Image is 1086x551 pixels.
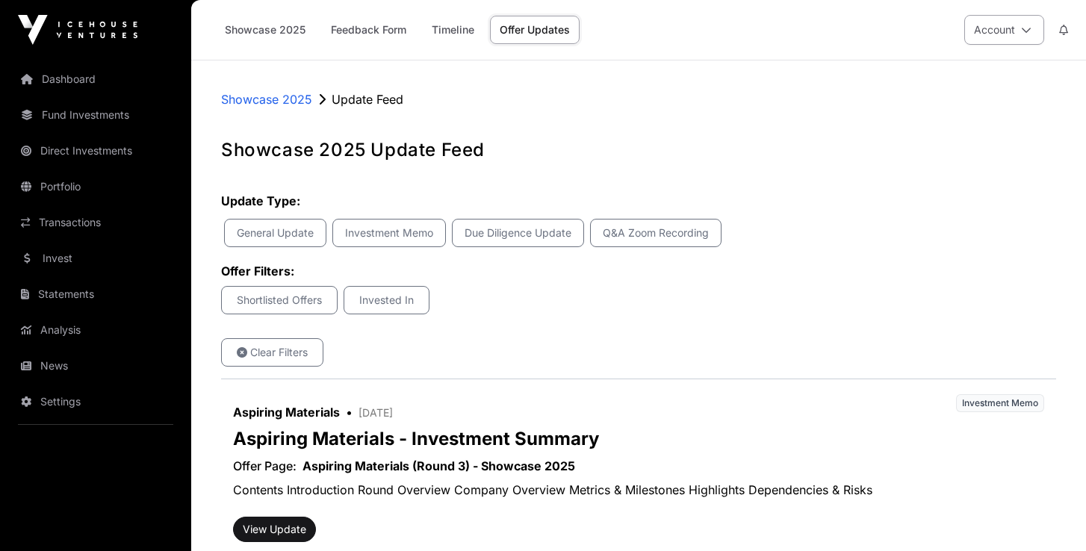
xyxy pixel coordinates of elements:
[18,15,137,45] img: Icehouse Ventures Logo
[233,405,340,420] a: Aspiring Materials
[233,428,599,449] a: Aspiring Materials - Investment Summary
[332,219,446,247] button: Investment Memo
[221,262,1056,280] p: Offer Filters:
[12,170,179,203] a: Portfolio
[340,405,359,420] span: •
[12,63,179,96] a: Dashboard
[12,99,179,131] a: Fund Investments
[233,517,316,542] button: View Update
[221,286,338,314] button: Shortlisted Offers
[224,219,326,247] button: General Update
[231,345,314,360] span: Clear Filters
[233,475,1044,505] p: Contents Introduction Round Overview Company Overview Metrics & Milestones Highlights Dependencie...
[221,138,1056,162] h1: Showcase 2025 Update Feed
[490,16,580,44] a: Offer Updates
[353,293,420,308] span: Invested In
[221,90,312,108] a: Showcase 2025
[231,293,328,308] p: Shortlisted Offers
[302,457,575,475] a: Aspiring Materials (Round 3) - Showcase 2025
[233,457,302,475] p: Offer Page:
[600,225,712,240] p: Q&A Zoom Recording
[359,406,393,419] span: [DATE]
[215,16,315,44] a: Showcase 2025
[590,219,722,247] button: Q&A Zoom Recording
[422,16,484,44] a: Timeline
[332,90,403,108] p: Update Feed
[221,338,323,367] a: Clear Filters
[12,349,179,382] a: News
[1011,479,1086,551] iframe: Chat Widget
[12,278,179,311] a: Statements
[452,219,584,247] button: Due Diligence Update
[344,286,429,314] button: Invested In
[12,206,179,239] a: Transactions
[234,225,317,240] p: General Update
[462,225,574,240] p: Due Diligence Update
[12,134,179,167] a: Direct Investments
[342,225,436,240] p: Investment Memo
[321,16,416,44] a: Feedback Form
[221,192,1056,210] p: Update Type:
[12,385,179,418] a: Settings
[956,394,1044,412] span: Investment Memo
[964,15,1044,45] button: Account
[12,242,179,275] a: Invest
[12,314,179,346] a: Analysis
